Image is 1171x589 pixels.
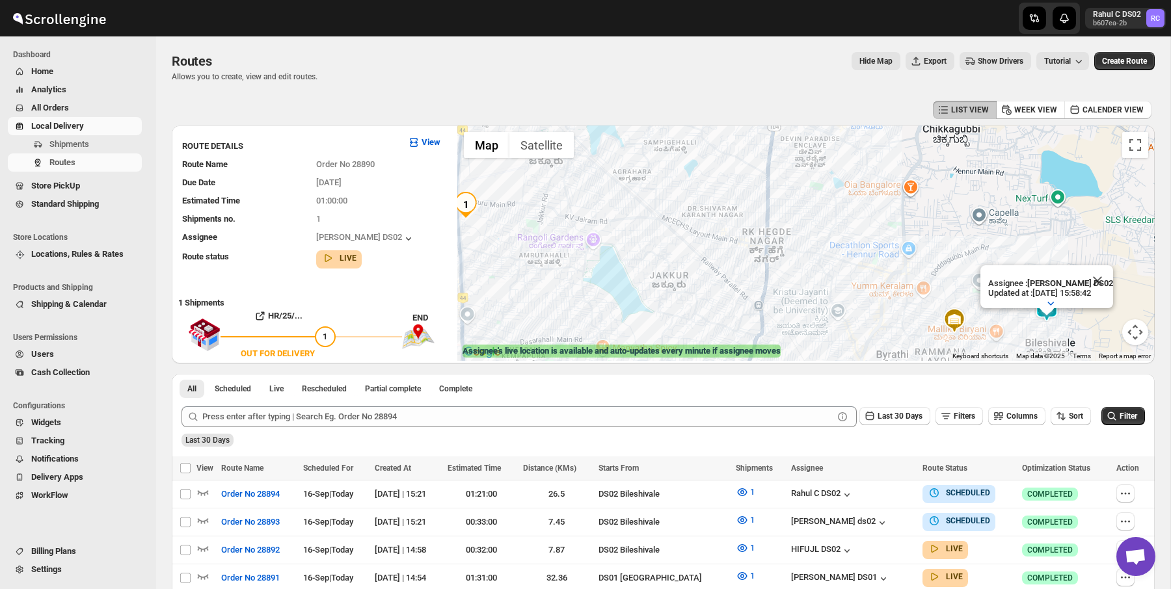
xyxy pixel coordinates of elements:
[736,464,773,473] span: Shipments
[1051,407,1091,425] button: Sort
[988,407,1045,425] button: Columns
[10,2,108,34] img: ScrollEngine
[1027,517,1073,527] span: COMPLETED
[791,544,854,557] button: HIFUJL DS02
[365,384,421,394] span: Partial complete
[1083,105,1144,115] span: CALENDER VIEW
[31,417,61,427] span: Widgets
[1027,573,1073,583] span: COMPLETED
[728,566,762,586] button: 1
[859,407,930,425] button: Last 30 Days
[728,538,762,558] button: 1
[1116,464,1139,473] span: Action
[375,488,440,501] div: [DATE] | 15:21
[8,295,142,313] button: Shipping & Calendar
[922,464,967,473] span: Route Status
[1027,545,1073,555] span: COMPLETED
[791,572,890,585] button: [PERSON_NAME] DS01
[946,572,963,581] b: LIVE
[303,517,353,527] span: 16-Sep | Today
[8,432,142,450] button: Tracking
[1036,52,1089,70] button: Tutorial
[31,490,68,500] span: WorkFlow
[340,254,357,263] b: LIVE
[960,52,1031,70] button: Show Drivers
[1116,537,1155,576] div: Open chat
[182,159,228,169] span: Route Name
[1120,412,1137,421] span: Filter
[946,544,963,553] b: LIVE
[316,232,415,245] div: [PERSON_NAME] DS02
[928,542,963,555] button: LIVE
[221,571,280,584] span: Order No 28891
[791,516,889,529] button: [PERSON_NAME] ds02
[221,543,280,556] span: Order No 28892
[8,245,142,263] button: Locations, Rules & Rates
[448,543,515,556] div: 00:32:00
[31,181,80,190] span: Store PickUp
[8,81,142,99] button: Analytics
[448,516,515,529] div: 00:33:00
[1064,101,1151,119] button: CALENDER VIEW
[1094,52,1155,70] button: Create Route
[8,62,142,81] button: Home
[8,486,142,504] button: WorkFlow
[1016,352,1065,360] span: Map data ©2025
[31,66,53,76] span: Home
[13,49,147,60] span: Dashboard
[31,299,107,309] span: Shipping & Calendar
[375,543,440,556] div: [DATE] | 14:58
[448,488,515,501] div: 01:21:00
[213,484,288,504] button: Order No 28894
[375,571,440,584] div: [DATE] | 14:54
[1151,14,1160,23] text: RC
[728,510,762,530] button: 1
[172,53,212,69] span: Routes
[728,482,762,503] button: 1
[750,543,755,553] span: 1
[182,140,397,153] h3: ROUTE DETAILS
[402,324,435,349] img: trip_end.png
[49,139,89,149] span: Shipments
[461,344,504,361] img: Google
[303,545,353,555] span: 16-Sep | Today
[924,56,947,66] span: Export
[878,412,922,421] span: Last 30 Days
[599,543,728,556] div: DS02 Bileshivale
[412,311,451,324] div: END
[31,349,54,359] span: Users
[509,132,574,158] button: Show satellite imagery
[31,199,99,209] span: Standard Shipping
[750,571,755,581] span: 1
[215,384,251,394] span: Scheduled
[1044,57,1071,66] span: Tutorial
[1102,56,1147,66] span: Create Route
[935,407,983,425] button: Filters
[1073,352,1091,360] a: Terms (opens in new tab)
[791,488,854,501] div: Rahul C DS02
[928,514,990,527] button: SCHEDULED
[375,464,411,473] span: Created At
[523,464,576,473] span: Distance (KMs)
[182,232,217,242] span: Assignee
[31,436,64,445] span: Tracking
[31,249,124,259] span: Locations, Rules & Rates
[188,309,221,360] img: shop.svg
[996,101,1065,119] button: WEEK VIEW
[172,291,224,308] b: 1 Shipments
[1093,9,1141,20] p: Rahul C DS02
[1069,412,1083,421] span: Sort
[375,516,440,529] div: [DATE] | 15:21
[523,543,591,556] div: 7.87
[31,85,66,94] span: Analytics
[8,363,142,382] button: Cash Collection
[31,103,69,112] span: All Orders
[303,573,353,582] span: 16-Sep | Today
[316,214,321,224] span: 1
[852,52,900,70] button: Map action label
[13,332,147,343] span: Users Permissions
[13,232,147,242] span: Store Locations
[221,516,280,529] span: Order No 28893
